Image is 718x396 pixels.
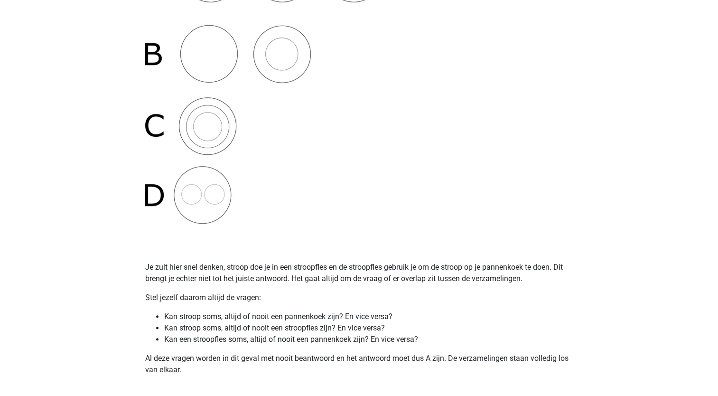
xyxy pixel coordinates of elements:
li: Kan een stroopfles soms, altijd of nooit een pannenkoek zijn? En vice versa? [164,334,573,345]
p: Je zult hier snel denken, stroop doe je in een stroopfles en de stroopfles gebruik je om de stroo... [145,262,573,284]
li: Kan stroop soms, altijd of nooit een pannenkoek zijn? En vice versa? [164,311,573,322]
p: Al deze vragen worden in dit geval met nooit beantwoord en het antwoord moet dus A zijn. De verza... [145,353,573,376]
li: Kan stroop soms, altijd of nooit een stroopfles zijn? En vice versa? [164,322,573,334]
p: Stel jezelf daarom altijd de vragen: [145,292,573,303]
